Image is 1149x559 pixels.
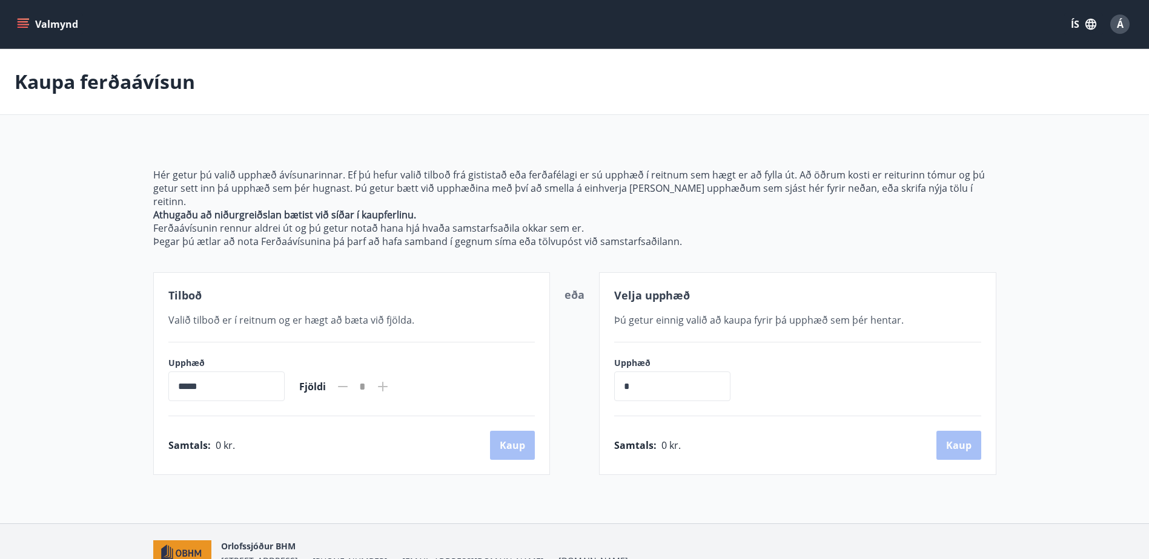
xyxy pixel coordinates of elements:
[614,357,743,369] label: Upphæð
[614,313,904,327] span: Þú getur einnig valið að kaupa fyrir þá upphæð sem þér hentar.
[153,168,996,208] p: Hér getur þú valið upphæð ávísunarinnar. Ef þú hefur valið tilboð frá gististað eða ferðafélagi e...
[1064,13,1103,35] button: ÍS
[1105,10,1134,39] button: Á
[614,288,690,302] span: Velja upphæð
[15,68,195,95] p: Kaupa ferðaávísun
[221,540,296,552] span: Orlofssjóður BHM
[153,221,996,235] p: Ferðaávísunin rennur aldrei út og þú getur notað hana hjá hvaða samstarfsaðila okkar sem er.
[15,13,83,35] button: menu
[299,380,326,393] span: Fjöldi
[565,287,584,302] span: eða
[168,439,211,452] span: Samtals :
[614,439,657,452] span: Samtals :
[216,439,235,452] span: 0 kr.
[168,357,285,369] label: Upphæð
[661,439,681,452] span: 0 kr.
[153,208,416,221] strong: Athugaðu að niðurgreiðslan bætist við síðar í kaupferlinu.
[153,235,996,248] p: Þegar þú ætlar að nota Ferðaávísunina þá þarf að hafa samband í gegnum síma eða tölvupóst við sam...
[168,313,414,327] span: Valið tilboð er í reitnum og er hægt að bæta við fjölda.
[168,288,202,302] span: Tilboð
[1117,18,1124,31] span: Á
